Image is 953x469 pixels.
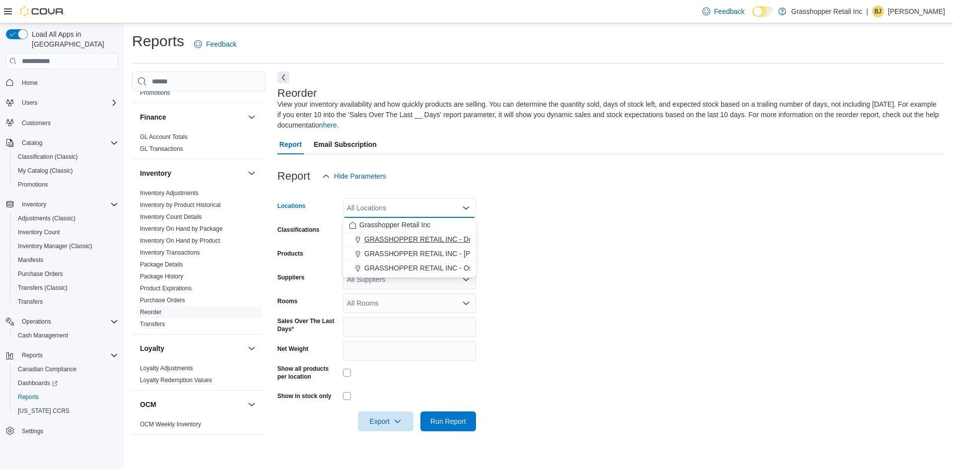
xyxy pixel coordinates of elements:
a: GL Transactions [140,145,183,152]
button: My Catalog (Classic) [10,164,122,178]
span: Package History [140,272,183,280]
a: Purchase Orders [140,297,185,304]
span: Inventory On Hand by Product [140,237,220,245]
label: Show all products per location [277,365,339,381]
h3: OCM [140,400,156,409]
button: GRASSHOPPER RETAIL INC - Downtown [343,232,476,247]
span: Inventory Adjustments [140,189,199,197]
a: Inventory Count [14,226,64,238]
a: Customers [18,117,55,129]
a: Package Details [140,261,183,268]
a: Canadian Compliance [14,363,80,375]
label: Sales Over The Last Days [277,317,339,333]
span: GRASSHOPPER RETAIL INC - [PERSON_NAME] [364,249,521,259]
a: Product Expirations [140,285,192,292]
button: Adjustments (Classic) [10,211,122,225]
span: Promotions [18,181,48,189]
span: Users [18,97,118,109]
button: Loyalty [246,342,258,354]
div: Finance [132,131,266,159]
label: Suppliers [277,273,305,281]
a: Home [18,77,42,89]
button: Canadian Compliance [10,362,122,376]
span: [US_STATE] CCRS [18,407,69,415]
h3: Finance [140,112,166,122]
button: Users [2,96,122,110]
a: Feedback [190,34,240,54]
button: Promotions [10,178,122,192]
div: OCM [132,418,266,434]
span: Adjustments (Classic) [14,212,118,224]
span: My Catalog (Classic) [18,167,73,175]
span: Canadian Compliance [14,363,118,375]
div: Barbara Jessome [872,5,884,17]
span: Operations [22,318,51,326]
button: OCM [246,399,258,410]
span: Export [364,411,408,431]
a: Reports [14,391,43,403]
h3: Inventory [140,168,171,178]
button: Inventory Count [10,225,122,239]
span: Inventory [22,201,46,208]
button: Grasshopper Retail Inc [343,218,476,232]
a: Adjustments (Classic) [14,212,79,224]
span: Load All Apps in [GEOGRAPHIC_DATA] [28,29,118,49]
span: Dashboards [14,377,118,389]
button: Open list of options [462,299,470,307]
button: Catalog [2,136,122,150]
a: Transfers [140,321,165,328]
div: View your inventory availability and how quickly products are selling. You can determine the quan... [277,99,940,131]
a: [US_STATE] CCRS [14,405,73,417]
span: Home [22,79,38,87]
a: Inventory Count Details [140,213,202,220]
span: My Catalog (Classic) [14,165,118,177]
h3: Reorder [277,87,317,99]
span: Catalog [22,139,42,147]
a: Inventory Manager (Classic) [14,240,96,252]
span: Classification (Classic) [18,153,78,161]
a: My Catalog (Classic) [14,165,77,177]
span: Dashboards [18,379,58,387]
span: GL Account Totals [140,133,188,141]
span: Users [22,99,37,107]
label: Locations [277,202,306,210]
span: Promotions [14,179,118,191]
button: Reports [2,348,122,362]
div: Choose from the following options [343,218,476,275]
button: Reports [10,390,122,404]
a: Purchase Orders [14,268,67,280]
h3: Loyalty [140,343,164,353]
button: Inventory [140,168,244,178]
span: Feedback [206,39,236,49]
span: Feedback [714,6,745,16]
a: Loyalty Redemption Values [140,377,212,384]
span: Grasshopper Retail Inc [359,220,430,230]
span: Purchase Orders [14,268,118,280]
p: [PERSON_NAME] [888,5,945,17]
a: Reorder [140,309,161,316]
span: Transfers [18,298,43,306]
span: Inventory [18,199,118,210]
img: Cova [20,6,65,16]
button: Cash Management [10,329,122,342]
span: Transfers [14,296,118,308]
button: Export [358,411,413,431]
p: | [866,5,868,17]
button: Catalog [18,137,46,149]
span: GL Transactions [140,145,183,153]
span: Product Expirations [140,284,192,292]
a: Feedback [698,1,749,21]
span: Settings [22,427,43,435]
span: GRASSHOPPER RETAIL INC - Downtown [364,234,496,244]
button: Inventory [2,198,122,211]
a: Inventory Adjustments [140,190,199,197]
label: Net Weight [277,345,308,353]
span: Canadian Compliance [18,365,76,373]
span: Customers [18,117,118,129]
a: Inventory by Product Historical [140,201,221,208]
span: Promotions [140,89,170,97]
label: Classifications [277,226,320,234]
span: Operations [18,316,118,328]
button: Reports [18,349,47,361]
